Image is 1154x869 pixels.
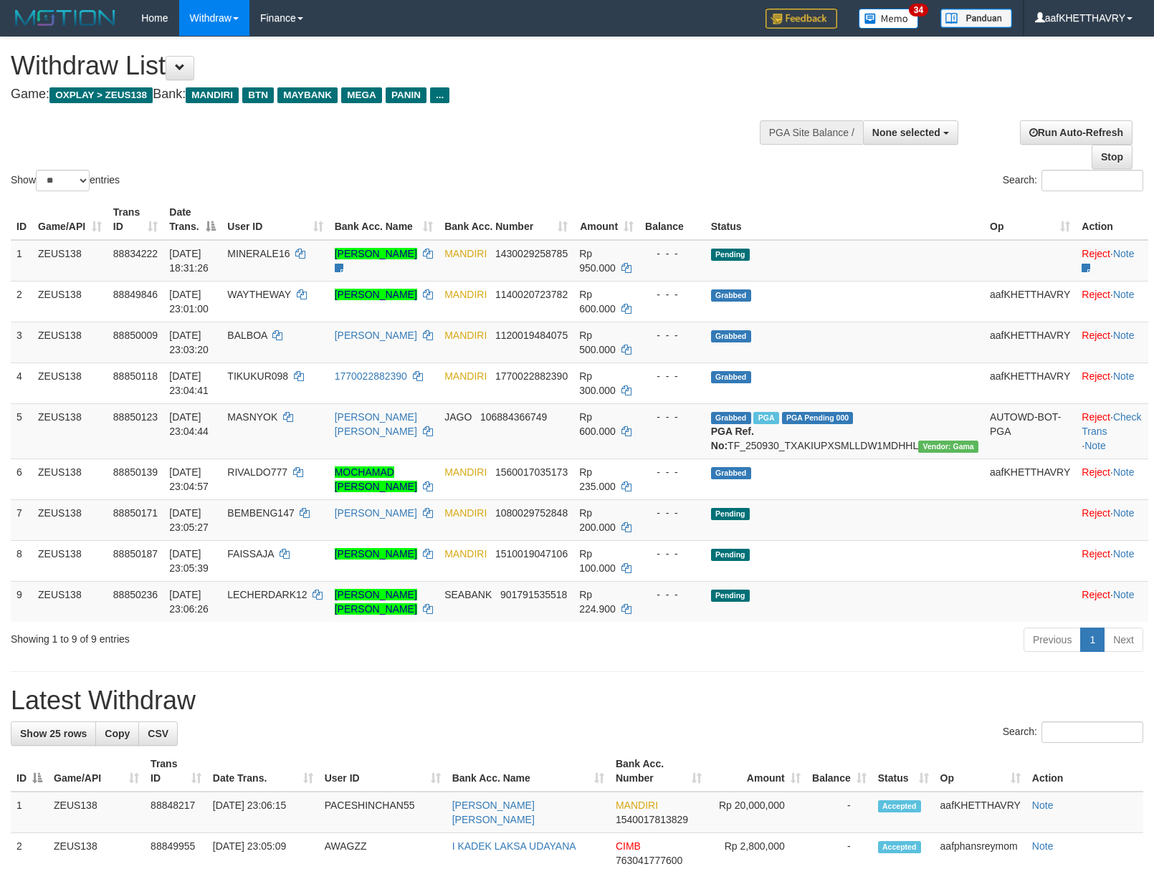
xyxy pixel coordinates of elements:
img: panduan.png [940,9,1012,28]
a: Run Auto-Refresh [1020,120,1132,145]
h1: Withdraw List [11,52,755,80]
span: 88834222 [113,248,158,259]
span: JAGO [444,411,472,423]
td: [DATE] 23:06:15 [207,792,319,833]
a: [PERSON_NAME] [335,507,417,519]
a: Reject [1082,248,1110,259]
span: BEMBENG147 [227,507,294,519]
span: MANDIRI [444,248,487,259]
td: ZEUS138 [32,499,108,540]
td: 4 [11,363,32,403]
img: MOTION_logo.png [11,7,120,29]
span: 88850139 [113,466,158,478]
td: aafKHETTHAVRY [984,281,1076,322]
td: aafKHETTHAVRY [935,792,1026,833]
a: [PERSON_NAME] [335,330,417,341]
a: Note [1113,507,1135,519]
th: Trans ID: activate to sort column ascending [108,199,164,240]
td: · [1076,363,1148,403]
td: aafKHETTHAVRY [984,458,1076,499]
td: ZEUS138 [48,792,145,833]
td: 9 [11,581,32,622]
span: [DATE] 23:05:39 [169,548,209,574]
div: - - - [645,547,700,561]
th: Op: activate to sort column ascending [984,199,1076,240]
div: - - - [645,410,700,424]
a: Note [1113,248,1135,259]
span: [DATE] 23:04:57 [169,466,209,492]
th: Amount: activate to sort column ascending [707,751,806,792]
span: [DATE] 23:04:41 [169,370,209,396]
a: Note [1113,589,1135,600]
span: MANDIRI [444,548,487,560]
a: MOCHAMAD [PERSON_NAME] [335,466,417,492]
input: Search: [1041,721,1143,743]
span: MANDIRI [444,289,487,300]
span: OXPLAY > ZEUS138 [49,87,153,103]
td: aafKHETTHAVRY [984,363,1076,403]
input: Search: [1041,170,1143,191]
th: Bank Acc. Number: activate to sort column ascending [610,751,707,792]
th: Balance: activate to sort column ascending [806,751,872,792]
a: Note [1113,466,1135,478]
th: User ID: activate to sort column ascending [319,751,447,792]
span: Grabbed [711,467,751,479]
span: Rp 500.000 [579,330,616,355]
span: SEABANK [444,589,492,600]
a: 1770022882390 [335,370,407,382]
span: WAYTHEWAY [227,289,290,300]
span: FAISSAJA [227,548,274,560]
span: PANIN [386,87,426,103]
a: Note [1113,370,1135,382]
span: 88849846 [113,289,158,300]
span: Vendor URL: https://trx31.1velocity.biz [918,441,978,453]
span: 88850236 [113,589,158,600]
a: Reject [1082,370,1110,382]
a: Reject [1082,289,1110,300]
div: - - - [645,465,700,479]
span: Copy [105,728,130,739]
td: · [1076,540,1148,581]
div: - - - [645,587,700,602]
th: Game/API: activate to sort column ascending [48,751,145,792]
td: · [1076,458,1148,499]
a: Reject [1082,466,1110,478]
span: [DATE] 18:31:26 [169,248,209,274]
span: Accepted [878,800,921,812]
span: Copy 1140020723782 to clipboard [495,289,568,300]
th: Action [1076,199,1148,240]
td: · [1076,499,1148,540]
span: MANDIRI [616,800,658,811]
span: Pending [711,508,750,520]
td: · [1076,322,1148,363]
span: MASNYOK [227,411,277,423]
td: 8 [11,540,32,581]
span: Show 25 rows [20,728,87,739]
a: Next [1104,628,1143,652]
label: Search: [1003,170,1143,191]
th: Action [1026,751,1143,792]
a: [PERSON_NAME] [335,548,417,560]
th: ID [11,199,32,240]
th: Date Trans.: activate to sort column descending [163,199,221,240]
span: Copy 1120019484075 to clipboard [495,330,568,341]
a: Check Trans [1082,411,1141,437]
span: Rp 600.000 [579,411,616,437]
a: Reject [1082,589,1110,600]
span: MEGA [341,87,382,103]
span: Grabbed [711,330,751,342]
td: PACESHINCHAN55 [319,792,447,833]
a: 1 [1080,628,1105,652]
a: Note [1113,548,1135,560]
span: Rp 200.000 [579,507,616,533]
b: PGA Ref. No: [711,426,754,451]
span: 88850009 [113,330,158,341]
span: Pending [711,590,750,602]
td: 1 [11,792,48,833]
a: Note [1113,289,1135,300]
div: - - - [645,506,700,520]
td: · [1076,240,1148,282]
span: Copy 1770022882390 to clipboard [495,370,568,382]
span: Grabbed [711,371,751,383]
div: Showing 1 to 9 of 9 entries [11,626,470,646]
